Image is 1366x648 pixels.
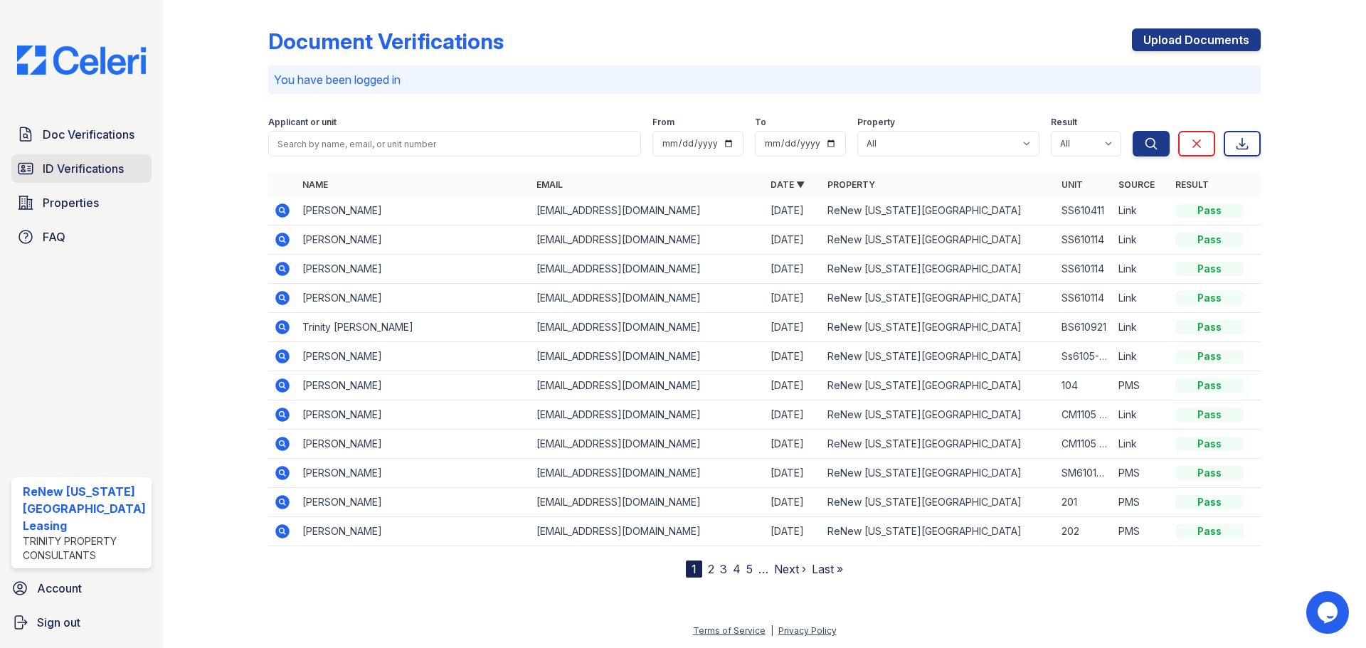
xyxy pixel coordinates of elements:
[822,196,1056,225] td: ReNew [US_STATE][GEOGRAPHIC_DATA]
[1175,291,1244,305] div: Pass
[652,117,674,128] label: From
[11,154,152,183] a: ID Verifications
[531,284,765,313] td: [EMAIL_ADDRESS][DOMAIN_NAME]
[6,46,157,75] img: CE_Logo_Blue-a8612792a0a2168367f1c8372b55b34899dd931a85d93a1a3d3e32e68fde9ad4.png
[822,313,1056,342] td: ReNew [US_STATE][GEOGRAPHIC_DATA]
[1118,179,1155,190] a: Source
[531,342,765,371] td: [EMAIL_ADDRESS][DOMAIN_NAME]
[1113,459,1170,488] td: PMS
[11,223,152,251] a: FAQ
[302,179,328,190] a: Name
[774,562,806,576] a: Next ›
[1175,179,1209,190] a: Result
[531,196,765,225] td: [EMAIL_ADDRESS][DOMAIN_NAME]
[1113,342,1170,371] td: Link
[531,488,765,517] td: [EMAIL_ADDRESS][DOMAIN_NAME]
[1056,225,1113,255] td: SS610114
[531,225,765,255] td: [EMAIL_ADDRESS][DOMAIN_NAME]
[812,562,843,576] a: Last »
[771,179,805,190] a: Date ▼
[822,430,1056,459] td: ReNew [US_STATE][GEOGRAPHIC_DATA]
[822,225,1056,255] td: ReNew [US_STATE][GEOGRAPHIC_DATA]
[758,561,768,578] span: …
[23,534,146,563] div: Trinity Property Consultants
[531,313,765,342] td: [EMAIL_ADDRESS][DOMAIN_NAME]
[6,608,157,637] button: Sign out
[822,342,1056,371] td: ReNew [US_STATE][GEOGRAPHIC_DATA]
[822,459,1056,488] td: ReNew [US_STATE][GEOGRAPHIC_DATA]
[765,371,822,400] td: [DATE]
[822,400,1056,430] td: ReNew [US_STATE][GEOGRAPHIC_DATA]
[297,371,531,400] td: [PERSON_NAME]
[1056,255,1113,284] td: SS610114
[686,561,702,578] div: 1
[43,194,99,211] span: Properties
[1113,517,1170,546] td: PMS
[1056,284,1113,313] td: SS610114
[708,562,714,576] a: 2
[1056,430,1113,459] td: CM1105 apt202
[1056,400,1113,430] td: CM1105 apt202
[822,517,1056,546] td: ReNew [US_STATE][GEOGRAPHIC_DATA]
[1306,591,1352,634] iframe: chat widget
[857,117,895,128] label: Property
[43,160,124,177] span: ID Verifications
[531,371,765,400] td: [EMAIL_ADDRESS][DOMAIN_NAME]
[531,255,765,284] td: [EMAIL_ADDRESS][DOMAIN_NAME]
[733,562,741,576] a: 4
[778,625,837,636] a: Privacy Policy
[755,117,766,128] label: To
[268,131,641,156] input: Search by name, email, or unit number
[1113,284,1170,313] td: Link
[297,196,531,225] td: [PERSON_NAME]
[1056,371,1113,400] td: 104
[822,284,1056,313] td: ReNew [US_STATE][GEOGRAPHIC_DATA]
[1113,371,1170,400] td: PMS
[268,117,337,128] label: Applicant or unit
[11,188,152,217] a: Properties
[1175,524,1244,538] div: Pass
[1056,196,1113,225] td: SS610411
[297,225,531,255] td: [PERSON_NAME]
[827,179,875,190] a: Property
[1175,203,1244,218] div: Pass
[1175,262,1244,276] div: Pass
[1051,117,1077,128] label: Result
[1113,430,1170,459] td: Link
[1056,459,1113,488] td: SM610122
[765,517,822,546] td: [DATE]
[297,459,531,488] td: [PERSON_NAME]
[765,255,822,284] td: [DATE]
[1113,225,1170,255] td: Link
[297,400,531,430] td: [PERSON_NAME]
[536,179,563,190] a: Email
[746,562,753,576] a: 5
[297,430,531,459] td: [PERSON_NAME]
[531,430,765,459] td: [EMAIL_ADDRESS][DOMAIN_NAME]
[1056,517,1113,546] td: 202
[297,284,531,313] td: [PERSON_NAME]
[771,625,773,636] div: |
[822,488,1056,517] td: ReNew [US_STATE][GEOGRAPHIC_DATA]
[1113,196,1170,225] td: Link
[765,488,822,517] td: [DATE]
[1113,400,1170,430] td: Link
[297,255,531,284] td: [PERSON_NAME]
[765,225,822,255] td: [DATE]
[765,313,822,342] td: [DATE]
[693,625,766,636] a: Terms of Service
[765,284,822,313] td: [DATE]
[1175,437,1244,451] div: Pass
[1175,378,1244,393] div: Pass
[1056,313,1113,342] td: BS610921
[1175,408,1244,422] div: Pass
[11,120,152,149] a: Doc Verifications
[43,126,134,143] span: Doc Verifications
[297,342,531,371] td: [PERSON_NAME]
[43,228,65,245] span: FAQ
[1175,320,1244,334] div: Pass
[765,196,822,225] td: [DATE]
[1175,495,1244,509] div: Pass
[1113,488,1170,517] td: PMS
[1175,466,1244,480] div: Pass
